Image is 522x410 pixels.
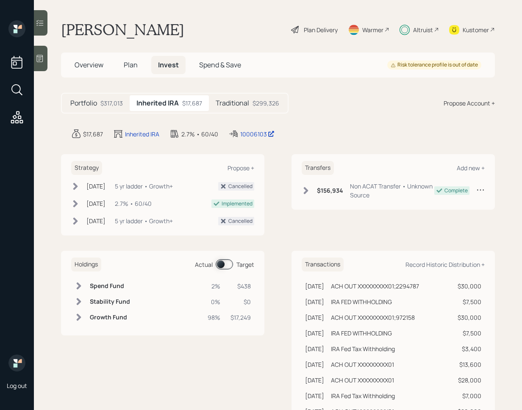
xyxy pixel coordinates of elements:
div: $13,600 [458,360,481,369]
div: Complete [444,187,468,194]
span: Overview [75,60,103,69]
div: [DATE] [305,329,324,338]
div: [DATE] [305,297,324,306]
div: [DATE] [305,344,324,353]
div: $7,000 [458,391,481,400]
div: Add new + [457,164,485,172]
div: Implemented [222,200,253,208]
span: Spend & Save [199,60,241,69]
div: [DATE] [305,391,324,400]
div: IRA FED WITHHOLDING [331,329,392,338]
h6: Transfers [302,161,334,175]
h6: Transactions [302,258,344,271]
h6: Spend Fund [90,283,130,290]
div: IRA Fed Tax Withholding [331,344,395,353]
div: Kustomer [463,25,489,34]
div: ACH OUT XXXXXXXXX01;972158 [331,313,415,322]
div: Target [236,260,254,269]
div: IRA FED WITHHOLDING [331,297,392,306]
div: 0% [208,297,220,306]
div: 2.7% • 60/40 [181,130,218,139]
div: $30,000 [458,313,481,322]
div: [DATE] [305,313,324,322]
span: Invest [158,60,179,69]
div: Inherited IRA [125,130,159,139]
div: ACH OUT XXXXXXXXX01;2294787 [331,282,419,291]
div: Actual [195,260,213,269]
h5: Inherited IRA [136,99,179,107]
div: Plan Delivery [304,25,338,34]
div: 5 yr ladder • Growth+ [115,216,173,225]
div: [DATE] [86,199,106,208]
div: [DATE] [305,376,324,385]
div: Warmer [362,25,383,34]
h1: [PERSON_NAME] [61,20,184,39]
h6: Strategy [71,161,102,175]
div: Cancelled [228,217,253,225]
div: $317,013 [100,99,123,108]
div: Record Historic Distribution + [405,260,485,269]
h5: Portfolio [70,99,97,107]
div: Risk tolerance profile is out of date [391,61,478,69]
img: retirable_logo.png [8,355,25,371]
div: Propose Account + [444,99,495,108]
span: Plan [124,60,138,69]
div: 10006103 [240,130,275,139]
div: Cancelled [228,183,253,190]
div: ACH OUT XXXXXXXXX01 [331,360,394,369]
div: $7,500 [458,329,481,338]
div: $299,326 [253,99,279,108]
h5: Traditional [216,99,249,107]
div: [DATE] [86,216,106,225]
div: $30,000 [458,282,481,291]
div: $17,687 [182,99,202,108]
div: $0 [230,297,251,306]
div: $17,687 [83,130,103,139]
div: 98% [208,313,220,322]
h6: $156,934 [317,187,343,194]
div: [DATE] [86,182,106,191]
div: $17,249 [230,313,251,322]
div: 2.7% • 60/40 [115,199,152,208]
div: Propose + [228,164,254,172]
div: Non ACAT Transfer • Unknown Source [350,182,434,199]
div: [DATE] [305,282,324,291]
div: Log out [7,382,27,390]
h6: Growth Fund [90,314,130,321]
div: $3,400 [458,344,481,353]
div: $28,000 [458,376,481,385]
div: IRA Fed Tax Withholding [331,391,395,400]
div: [DATE] [305,360,324,369]
h6: Holdings [71,258,101,271]
div: $7,500 [458,297,481,306]
div: 2% [208,282,220,291]
div: ACH OUT XXXXXXXXX01 [331,376,394,385]
div: 5 yr ladder • Growth+ [115,182,173,191]
div: $438 [230,282,251,291]
h6: Stability Fund [90,298,130,305]
div: Altruist [413,25,433,34]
